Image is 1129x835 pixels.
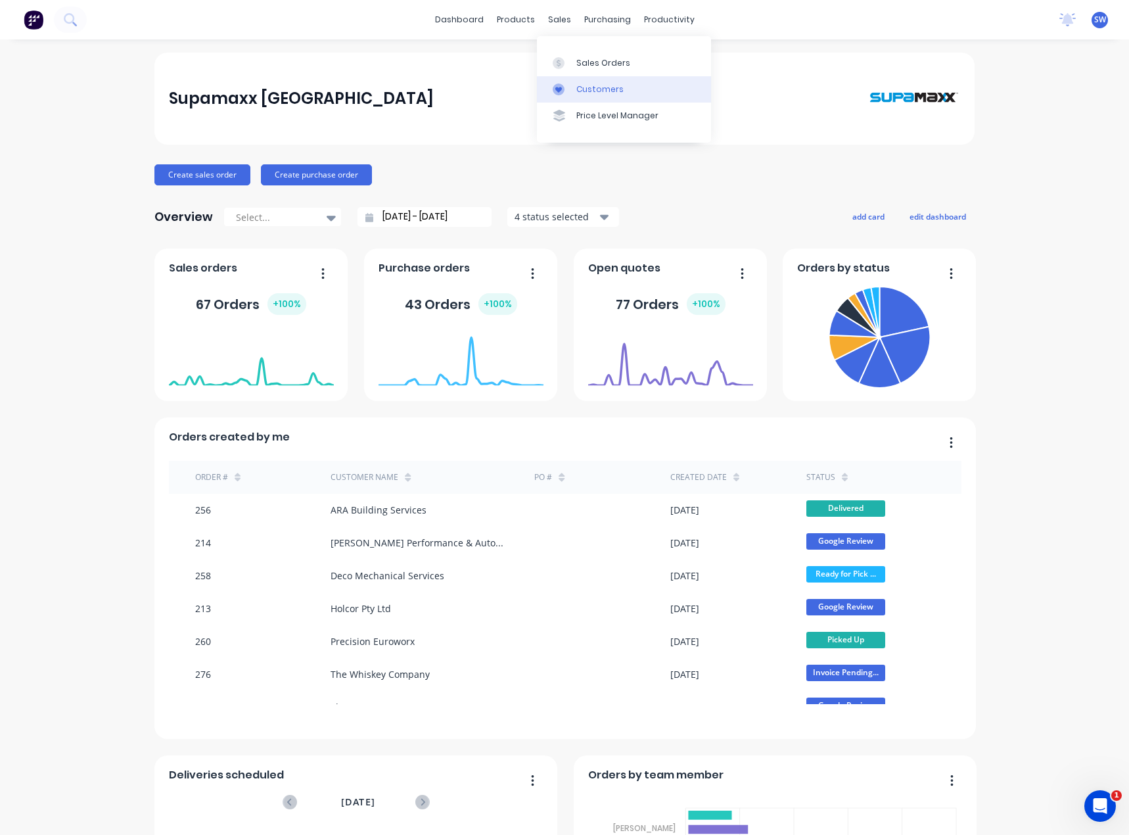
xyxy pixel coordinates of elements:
[1111,790,1122,801] span: 1
[806,471,835,483] div: status
[670,602,699,615] div: [DATE]
[1084,790,1116,822] iframe: Intercom live chat
[541,10,578,30] div: sales
[797,260,890,276] span: Orders by status
[637,10,701,30] div: productivity
[169,260,237,276] span: Sales orders
[613,823,676,834] tspan: [PERSON_NAME]
[195,700,211,714] div: 221
[195,602,211,615] div: 213
[588,260,660,276] span: Open quotes
[195,569,211,583] div: 258
[169,767,284,783] span: Deliveries scheduled
[24,10,43,30] img: Factory
[341,795,375,809] span: [DATE]
[576,83,624,95] div: Customers
[537,103,711,129] a: Price Level Manager
[670,667,699,681] div: [DATE]
[806,533,885,550] span: Google Review
[195,471,228,483] div: Order #
[687,293,726,315] div: + 100 %
[490,10,541,30] div: products
[616,293,726,315] div: 77 Orders
[331,503,426,517] div: ARA Building Services
[507,207,619,227] button: 4 status selected
[331,634,415,648] div: Precision Euroworx
[331,700,423,714] div: The [PERSON_NAME]
[1094,14,1106,26] span: SW
[196,293,306,315] div: 67 Orders
[806,566,885,583] span: Ready for Pick ...
[670,503,699,517] div: [DATE]
[195,536,211,550] div: 214
[195,667,211,681] div: 276
[901,208,975,225] button: edit dashboard
[670,471,727,483] div: Created date
[331,569,444,583] div: Deco Mechanical Services
[169,429,290,445] span: Orders created by me
[515,210,597,224] div: 4 status selected
[588,767,724,783] span: Orders by team member
[578,10,637,30] div: purchasing
[806,665,885,681] span: Invoice Pending...
[806,500,885,517] span: Delivered
[844,208,893,225] button: add card
[195,634,211,648] div: 260
[806,698,885,714] span: Google Review
[670,536,699,550] div: [DATE]
[534,471,552,483] div: PO #
[405,293,517,315] div: 43 Orders
[806,599,885,615] span: Google Review
[576,110,658,122] div: Price Level Manager
[261,164,372,185] button: Create purchase order
[154,204,213,230] div: Overview
[169,85,434,112] div: Supamaxx [GEOGRAPHIC_DATA]
[806,632,885,648] span: Picked Up
[670,634,699,648] div: [DATE]
[379,260,470,276] span: Purchase orders
[331,667,430,681] div: The Whiskey Company
[478,293,517,315] div: + 100 %
[331,536,508,550] div: [PERSON_NAME] Performance & Automotive
[868,66,960,131] img: Supamaxx Australia
[267,293,306,315] div: + 100 %
[537,76,711,103] a: Customers
[195,503,211,517] div: 256
[670,700,699,714] div: [DATE]
[537,49,711,76] a: Sales Orders
[576,57,630,69] div: Sales Orders
[428,10,490,30] a: dashboard
[331,602,391,615] div: Holcor Pty Ltd
[670,569,699,583] div: [DATE]
[154,164,250,185] button: Create sales order
[331,471,398,483] div: Customer Name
